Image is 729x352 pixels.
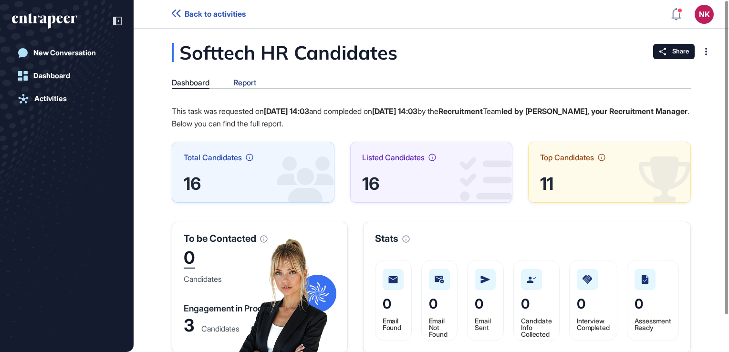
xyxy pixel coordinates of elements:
span: Email Found [383,317,401,331]
div: Candidates [184,275,222,283]
div: New Conversation [33,49,96,57]
span: Total Candidates [184,154,242,161]
span: Top Candidates [540,154,594,161]
div: Dashboard [172,78,209,87]
span: Listed Candidates [362,154,425,161]
img: mail-not-found.6d6f3542.svg [435,276,444,283]
div: Softtech HR Candidates [172,43,493,62]
div: Engagement in Progress [184,304,280,313]
div: 0 [184,249,195,269]
span: 0 [577,296,585,312]
span: Stats [375,234,398,243]
img: interview-completed.2e5fb22e.svg [583,275,592,284]
div: Report [233,78,256,87]
span: Assessment Ready [635,317,672,331]
div: Dashboard [33,72,70,80]
p: This task was requested on and compleded on by the Team . Below you can find the full report. [172,105,691,130]
div: entrapeer-logo [12,13,77,29]
strong: led by [PERSON_NAME], your Recruitment Manager [501,106,687,116]
span: 0 [429,296,437,312]
span: Share [672,48,689,55]
span: 0 [521,296,530,312]
span: Email Sent [475,317,490,331]
div: 11 [540,176,679,191]
a: Dashboard [12,66,122,85]
span: Back to activities [185,10,246,19]
img: candidate-info-collected.0d179624.svg [527,277,536,283]
img: assessment-ready.310c9921.svg [641,275,649,284]
button: NK [695,5,714,24]
strong: [DATE] 14:03 [372,106,417,116]
span: 0 [635,296,643,312]
a: New Conversation [12,43,122,62]
span: Candidate Info Collected [521,317,552,338]
div: 16 [184,176,323,191]
a: Back to activities [172,10,246,19]
span: Email Not Found [429,317,448,338]
div: 16 [362,176,501,191]
div: Activities [34,94,67,103]
a: Activities [12,89,122,108]
div: Candidates [201,325,240,332]
span: Interview Completed [577,317,610,331]
span: 0 [475,296,483,312]
strong: Recruitment [438,106,483,116]
div: 3 [184,319,195,332]
img: mail-found.beeca5f9.svg [388,276,398,283]
span: To be Contacted [184,234,256,243]
img: mail-sent.2f0bcde8.svg [480,276,490,283]
strong: [DATE] 14:03 [264,106,309,116]
span: 0 [383,296,391,312]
